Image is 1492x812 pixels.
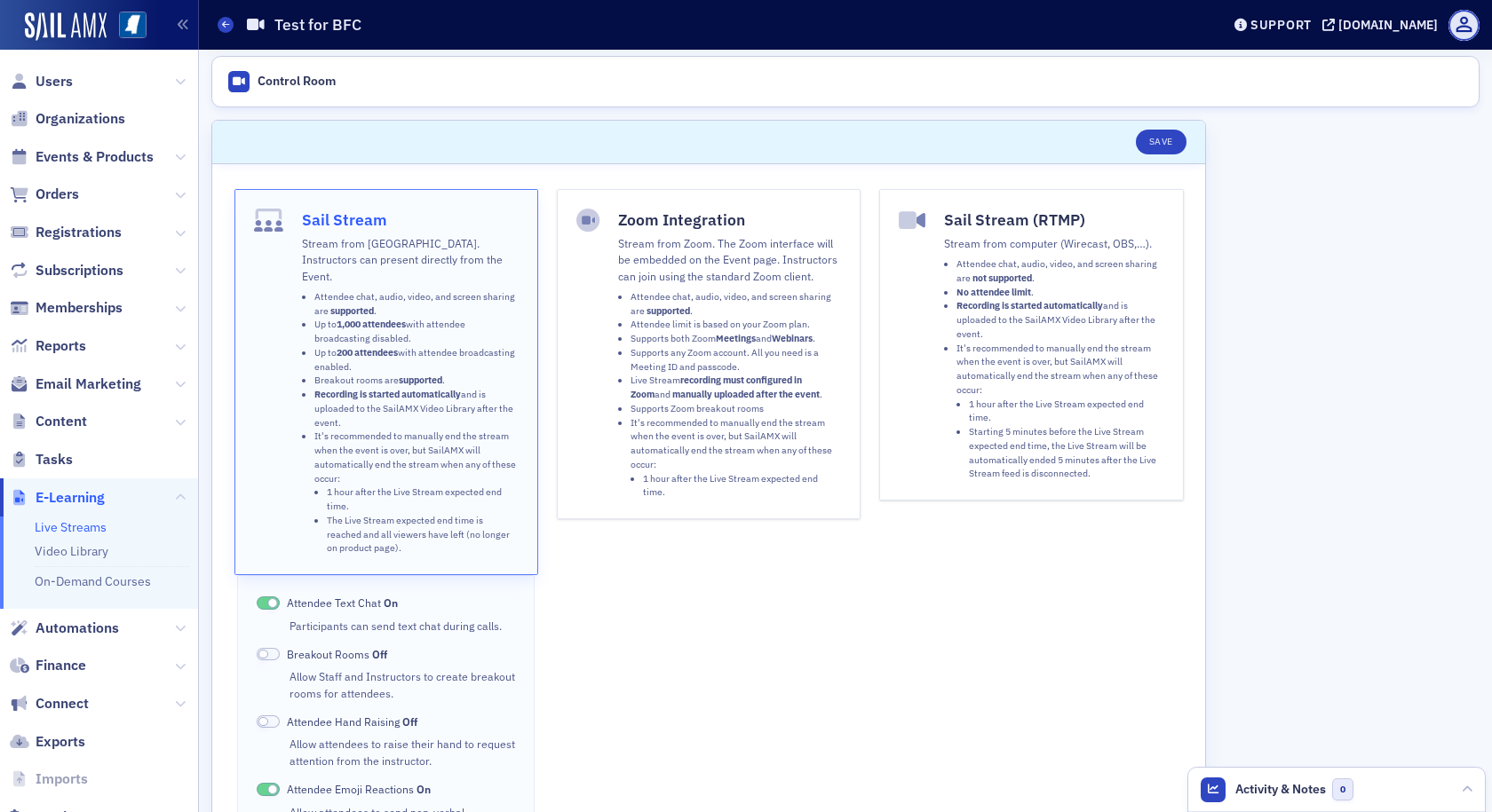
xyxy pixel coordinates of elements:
div: Support [1250,17,1312,33]
strong: 200 attendees [337,346,398,359]
span: E-Learning [36,488,105,508]
h4: Sail Stream [302,209,519,232]
a: Tasks [10,450,73,469]
li: Up to with attendee broadcasting enabled. [314,346,519,374]
span: Attendee Text Chat [287,595,398,611]
div: Allow attendees to raise their hand to request attention from the instructor. [290,736,515,769]
span: Imports [36,769,88,789]
strong: recording must configured in Zoom [631,374,802,400]
span: Off [402,714,417,729]
a: Connect [10,694,89,713]
a: Control Room [218,63,345,100]
a: Orders [10,185,79,204]
span: Off [372,647,387,661]
div: Participants can send text chat during calls. [290,618,515,634]
h4: Sail Stream (RTMP) [944,209,1163,232]
strong: supported [330,304,374,317]
span: Finance [36,656,86,675]
span: Subscriptions [36,261,123,280]
span: Activity & Notes [1235,780,1326,799]
li: and is uploaded to the SailAMX Video Library after the event. [314,388,519,430]
span: On [257,596,280,610]
h1: Test for BFC [274,14,361,35]
a: Imports [10,769,88,789]
a: Video Library [35,543,108,559]
span: Users [36,72,73,91]
p: Stream from computer (Wirecast, OBS,…). [944,235,1163,251]
li: The Live Stream expected end time is reached and all viewers have left (no longer on product page). [327,514,519,556]
span: Email Marketing [36,374,141,394]
span: Registrations [36,223,122,242]
strong: No attendee limit [956,286,1031,298]
div: [DOMAIN_NAME] [1338,17,1438,33]
img: SailAMX [119,12,147,39]
span: Breakout Rooms [287,646,387,662]
span: Content [36,412,87,431]
div: Allow Staff and Instructors to create breakout rooms for attendees. [290,668,515,701]
a: Users [10,72,73,91]
button: Save [1136,130,1186,154]
div: Control Room [258,74,336,90]
a: Reports [10,336,86,356]
strong: supported [647,304,690,317]
span: Organizations [36,109,125,129]
li: . [956,286,1163,300]
button: [DOMAIN_NAME] [1322,19,1444,31]
img: SailAMX [25,12,107,41]
strong: Recording is started automatically [314,388,461,400]
p: Stream from [GEOGRAPHIC_DATA]. Instructors can present directly from the Event. [302,235,519,284]
a: Memberships [10,298,123,318]
li: 1 hour after the Live Stream expected end time. [969,398,1163,426]
strong: manually uploaded after the event [672,388,820,400]
span: Events & Products [36,147,154,167]
span: Tasks [36,450,73,469]
li: Attendee chat, audio, video, and screen sharing are . [631,290,841,319]
span: Off [257,648,280,661]
li: and is uploaded to the SailAMX Video Library after the event. [956,299,1163,341]
li: Starting 5 minutes before the Live Stream expected end time, the Live Stream will be automaticall... [969,425,1163,481]
strong: Recording is started automatically [956,299,1103,311]
span: Attendee Emoji Reactions [287,781,431,797]
strong: Meetings [716,332,756,344]
span: Orders [36,185,79,204]
span: Connect [36,694,89,713]
span: 0 [1332,778,1354,800]
span: Off [257,715,280,729]
span: Automations [36,619,119,638]
a: Email Marketing [10,374,141,394]
a: Organizations [10,109,125,129]
a: Exports [10,732,85,752]
li: Attendee chat, audio, video, and screen sharing are . [314,290,519,319]
a: Events & Products [10,147,154,167]
span: On [384,595,398,610]
button: Sail StreamStream from [GEOGRAPHIC_DATA]. Instructors can present directly from the Event.Attende... [234,189,538,575]
a: View Homepage [107,12,147,42]
a: Subscriptions [10,261,123,280]
span: On [257,783,280,796]
li: 1 hour after the Live Stream expected end time. [327,485,519,514]
li: Breakout rooms are . [314,374,519,388]
span: Profile [1448,10,1480,41]
p: Stream from Zoom. The Zoom interface will be embedded on the Event page. Instructors can join usi... [618,235,841,284]
li: It's recommended to manually end the stream when the event is over, but SailAMX will automaticall... [956,342,1163,482]
a: Content [10,412,87,431]
li: Live Stream and . [631,374,841,402]
button: Zoom IntegrationStream from Zoom. The Zoom interface will be embedded on the Event page. Instruct... [557,189,861,519]
li: Supports any Zoom account. All you need is a Meeting ID and passcode. [631,346,841,374]
h4: Zoom Integration [618,209,841,232]
strong: supported [399,374,442,386]
a: On-Demand Courses [35,573,151,589]
span: Attendee Hand Raising [287,713,417,729]
span: Memberships [36,298,123,318]
li: 1 hour after the Live Stream expected end time. [643,472,841,501]
span: Exports [36,732,85,752]
span: On [417,782,431,796]
li: Supports both Zoom and . [631,332,841,346]
strong: 1,000 attendees [337,318,406,330]
button: Sail Stream (RTMP)Stream from computer (Wirecast, OBS,…).Attendee chat, audio, video, and screen ... [879,189,1183,501]
strong: not supported [972,272,1032,284]
a: Automations [10,619,119,638]
li: Attendee limit is based on your Zoom plan. [631,318,841,332]
a: Registrations [10,223,122,242]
